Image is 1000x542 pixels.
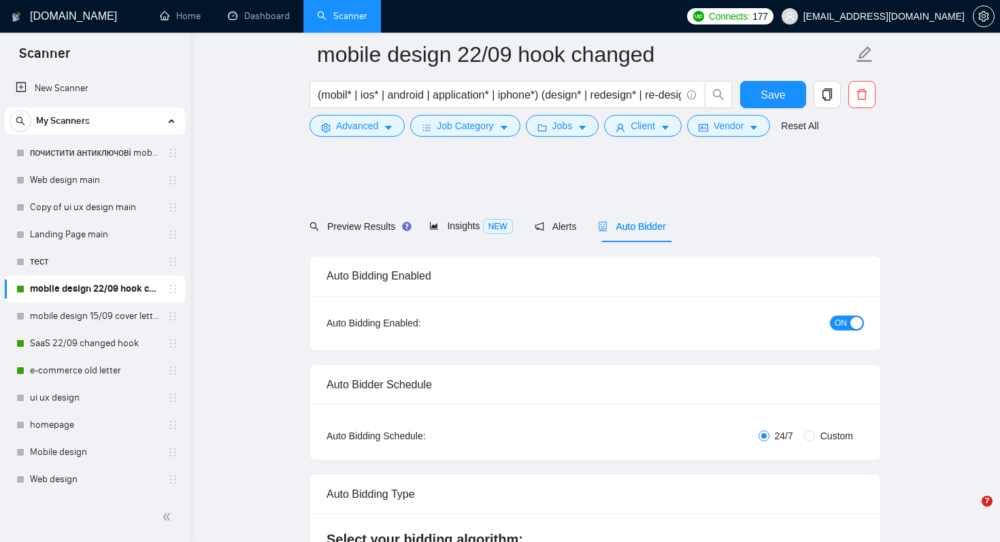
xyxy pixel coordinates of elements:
div: Auto Bidder Schedule [327,365,864,404]
span: delete [849,88,875,101]
span: holder [167,420,178,430]
span: search [310,222,319,231]
span: Jobs [552,118,573,133]
span: holder [167,338,178,349]
span: 24/7 [769,428,799,443]
a: Mobile design [30,439,159,466]
span: notification [535,222,544,231]
a: searchScanner [317,10,367,22]
button: folderJobscaret-down [526,115,599,137]
span: holder [167,311,178,322]
input: Search Freelance Jobs... [318,86,681,103]
span: holder [167,284,178,294]
span: holder [167,202,178,213]
a: Web design main [30,167,159,194]
span: NEW [483,219,513,234]
input: Scanner name... [317,37,853,71]
a: homeHome [160,10,201,22]
span: holder [167,256,178,267]
span: bars [422,122,431,133]
span: area-chart [429,221,439,231]
span: Auto Bidder [598,221,665,232]
span: folder [537,122,547,133]
div: Auto Bidding Enabled [327,256,864,295]
a: dashboardDashboard [228,10,290,22]
span: 7 [982,496,993,507]
img: upwork-logo.png [693,11,704,22]
a: тест [30,248,159,275]
span: Preview Results [310,221,407,232]
span: user [616,122,625,133]
span: holder [167,148,178,158]
div: Tooltip anchor [401,220,413,233]
button: copy [814,81,841,108]
span: info-circle [687,90,696,99]
a: Landing Page main [30,221,159,248]
button: userClientcaret-down [604,115,682,137]
span: search [10,116,31,126]
a: Web design [30,466,159,493]
span: Scanner [8,44,81,72]
img: logo [12,6,21,28]
span: double-left [162,510,176,524]
span: holder [167,474,178,485]
a: mobile design 15/09 cover letter another first part [30,303,159,330]
a: ui ux design [30,384,159,411]
span: robot [598,222,607,231]
button: idcardVendorcaret-down [687,115,770,137]
div: Auto Bidding Enabled: [327,316,505,331]
span: caret-down [749,122,759,133]
span: holder [167,229,178,240]
span: caret-down [578,122,587,133]
span: Vendor [714,118,744,133]
span: holder [167,365,178,376]
button: setting [973,5,995,27]
a: почистити антиключові mobile design main [30,139,159,167]
li: New Scanner [5,75,185,102]
span: Alerts [535,221,577,232]
div: Auto Bidding Type [327,475,864,513]
span: idcard [699,122,708,133]
iframe: Intercom live chat [954,496,986,528]
a: SaaS 22/09 changed hook [30,330,159,357]
span: holder [167,447,178,458]
span: caret-down [661,122,670,133]
span: Connects: [709,9,750,24]
span: caret-down [499,122,509,133]
button: search [10,110,31,132]
span: Insights [429,220,512,231]
a: homepage [30,411,159,439]
span: Save [761,86,785,103]
a: New Scanner [16,75,174,102]
span: user [785,12,795,21]
span: Client [631,118,655,133]
button: barsJob Categorycaret-down [410,115,520,137]
span: Job Category [437,118,493,133]
span: ON [835,316,847,331]
a: Copy of ui ux design main [30,194,159,221]
a: Reset All [781,118,818,133]
span: search [705,88,731,101]
span: holder [167,392,178,403]
a: setting [973,11,995,22]
div: Auto Bidding Schedule: [327,428,505,443]
span: copy [814,88,840,101]
span: My Scanners [36,107,90,135]
span: edit [856,46,873,63]
span: setting [973,11,994,22]
a: e-commerce old letter [30,357,159,384]
span: 177 [752,9,767,24]
span: Advanced [336,118,378,133]
button: delete [848,81,876,108]
a: mobile design 22/09 hook changed [30,275,159,303]
span: setting [321,122,331,133]
button: settingAdvancedcaret-down [310,115,405,137]
button: search [705,81,732,108]
button: Save [740,81,806,108]
span: caret-down [384,122,393,133]
span: holder [167,175,178,186]
span: Custom [815,428,859,443]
